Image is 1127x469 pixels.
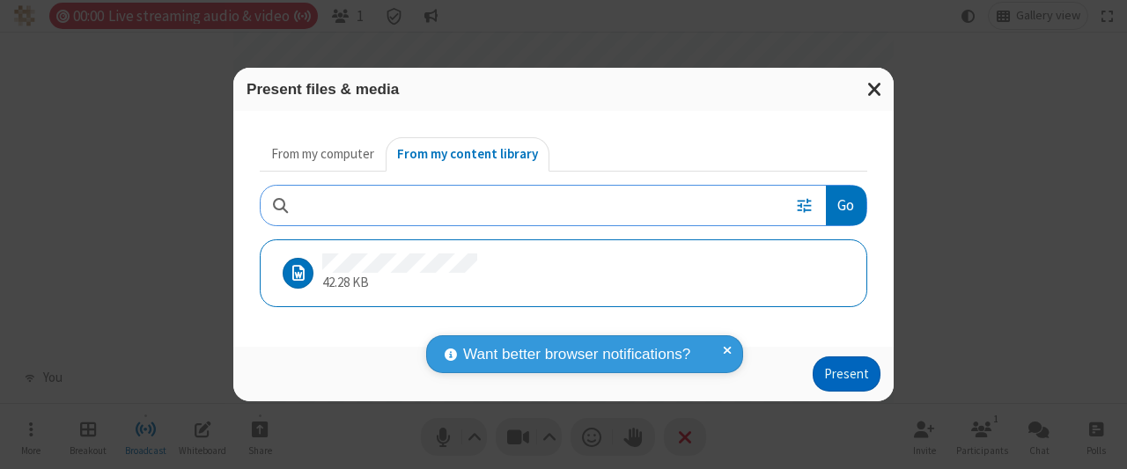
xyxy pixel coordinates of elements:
span: Want better browser notifications? [463,343,690,366]
button: From my computer [260,137,386,172]
h3: Present files & media [247,81,880,98]
button: Close modal [857,68,894,111]
button: Present [813,356,880,392]
button: Go [826,186,866,225]
p: 42.28 KB [322,273,477,293]
button: From my content library [386,137,549,172]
